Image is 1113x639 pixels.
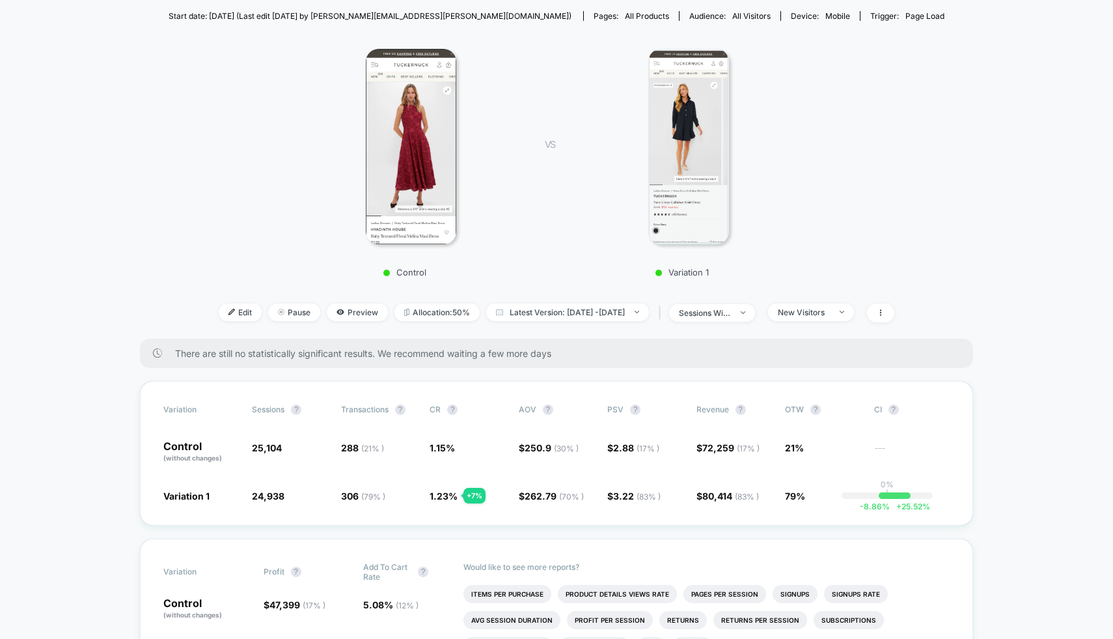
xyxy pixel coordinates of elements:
[291,267,519,277] p: Control
[361,444,384,453] span: ( 21 % )
[735,405,746,415] button: ?
[264,599,325,610] span: $
[430,490,458,502] span: 1.23 %
[463,562,950,572] p: Would like to see more reports?
[737,444,760,453] span: ( 17 % )
[896,502,901,511] span: +
[607,405,624,414] span: PSV
[496,309,503,315] img: calendar
[613,442,659,453] span: 2.88
[613,490,661,502] span: 3.22
[594,11,669,21] div: Pages:
[732,11,771,21] span: All Visitors
[780,11,860,21] span: Device:
[659,611,707,629] li: Returns
[696,442,760,453] span: $
[175,348,947,359] span: There are still no statistically significant results. We recommend waiting a few more days
[773,585,818,603] li: Signups
[341,405,389,414] span: Transactions
[404,309,409,316] img: rebalance
[702,442,760,453] span: 72,259
[881,479,894,489] p: 0%
[163,598,251,620] p: Control
[163,405,235,415] span: Variation
[525,442,579,453] span: 250.9
[430,405,441,414] span: CR
[463,585,551,603] li: Items Per Purchase
[291,567,301,577] button: ?
[778,307,830,317] div: New Visitors
[519,442,579,453] span: $
[825,11,850,21] span: mobile
[785,405,857,415] span: OTW
[525,490,584,502] span: 262.79
[625,11,669,21] span: all products
[430,442,455,453] span: 1.15 %
[463,488,486,504] div: + 7 %
[252,405,284,414] span: Sessions
[888,405,899,415] button: ?
[568,267,796,277] p: Variation 1
[361,492,385,502] span: ( 79 % )
[341,442,384,453] span: 288
[463,611,560,629] li: Avg Session Duration
[696,405,729,414] span: Revenue
[635,311,639,313] img: end
[228,309,235,315] img: edit
[268,304,320,321] span: Pause
[648,49,728,244] img: Variation 1 main
[874,405,946,415] span: CI
[519,405,536,414] span: AOV
[291,405,301,415] button: ?
[630,405,640,415] button: ?
[814,611,884,629] li: Subscriptions
[567,611,653,629] li: Profit Per Session
[163,611,222,619] span: (without changes)
[607,490,661,502] span: $
[870,11,944,21] div: Trigger:
[655,304,669,322] span: |
[363,562,411,582] span: Add To Cart Rate
[559,492,584,502] span: ( 70 % )
[163,454,222,462] span: (without changes)
[278,309,284,315] img: end
[785,442,804,453] span: 21%
[363,599,419,610] span: 5.08 %
[163,490,210,502] span: Variation 1
[886,489,888,499] p: |
[366,49,456,244] img: Control main
[303,601,325,610] span: ( 17 % )
[163,441,239,463] p: Control
[395,405,405,415] button: ?
[327,304,388,321] span: Preview
[545,139,555,150] span: VS
[163,562,235,582] span: Variation
[169,11,571,21] span: Start date: [DATE] (Last edit [DATE] by [PERSON_NAME][EMAIL_ADDRESS][PERSON_NAME][DOMAIN_NAME])
[558,585,677,603] li: Product Details Views Rate
[637,444,659,453] span: ( 17 % )
[689,11,771,21] div: Audience:
[679,308,731,318] div: sessions with impression
[396,601,419,610] span: ( 12 % )
[269,599,325,610] span: 47,399
[252,490,284,502] span: 24,938
[341,490,385,502] span: 306
[418,567,428,577] button: ?
[713,611,807,629] li: Returns Per Session
[840,311,844,313] img: end
[735,492,759,502] span: ( 83 % )
[519,490,584,502] span: $
[486,304,649,321] span: Latest Version: [DATE] - [DATE]
[683,585,766,603] li: Pages Per Session
[860,502,890,511] span: -8.86 %
[607,442,659,453] span: $
[447,405,458,415] button: ?
[810,405,821,415] button: ?
[874,444,950,463] span: ---
[394,304,480,321] span: Allocation: 50%
[741,311,745,314] img: end
[219,304,262,321] span: Edit
[543,405,553,415] button: ?
[905,11,944,21] span: Page Load
[637,492,661,502] span: ( 83 % )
